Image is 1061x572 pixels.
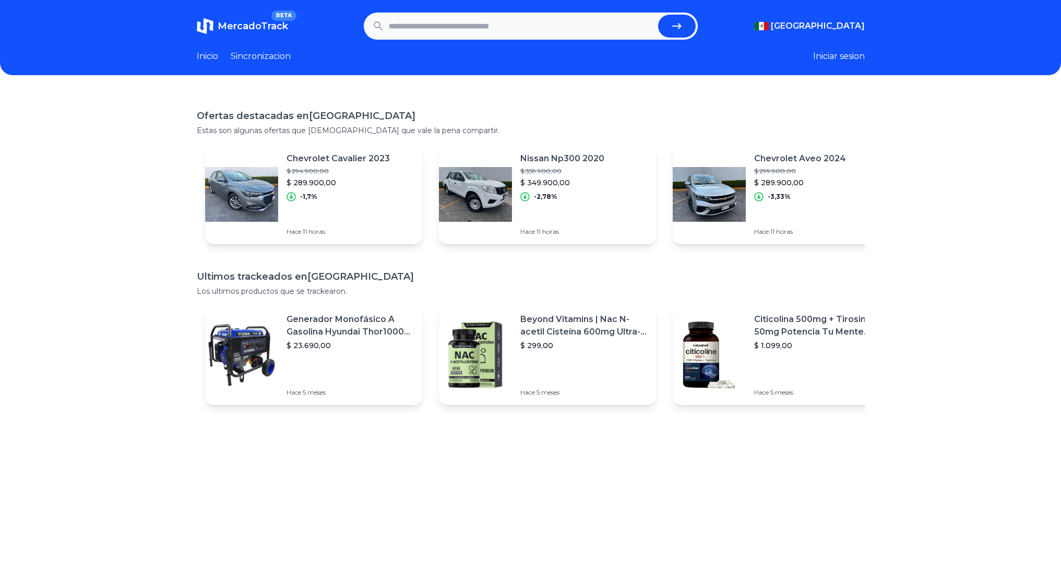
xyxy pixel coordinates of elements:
[813,50,865,63] button: Iniciar sesion
[439,318,512,391] img: Featured image
[768,193,791,201] p: -3,33%
[754,22,769,30] img: Mexico
[231,50,291,63] a: Sincronizacion
[439,158,512,231] img: Featured image
[673,158,746,231] img: Featured image
[754,177,846,188] p: $ 289.900,00
[673,318,746,391] img: Featured image
[520,228,604,236] p: Hace 11 horas
[287,177,390,188] p: $ 289.900,00
[520,313,648,338] p: Beyond Vitamins | Nac N-acetil Cisteína 600mg Ultra-premium Con Inulina De Agave (prebiótico Natu...
[754,152,846,165] p: Chevrolet Aveo 2024
[287,152,390,165] p: Chevrolet Cavalier 2023
[205,158,278,231] img: Featured image
[520,388,648,397] p: Hace 5 meses
[673,144,890,244] a: Featured imageChevrolet Aveo 2024$ 299.900,00$ 289.900,00-3,33%Hace 11 horas
[520,177,604,188] p: $ 349.900,00
[754,20,865,32] button: [GEOGRAPHIC_DATA]
[197,18,288,34] a: MercadoTrackBETA
[197,125,865,136] p: Estas son algunas ofertas que [DEMOGRAPHIC_DATA] que vale la pena compartir.
[287,388,414,397] p: Hace 5 meses
[300,193,317,201] p: -1,7%
[197,109,865,123] h1: Ofertas destacadas en [GEOGRAPHIC_DATA]
[197,18,213,34] img: MercadoTrack
[754,388,881,397] p: Hace 5 meses
[218,20,288,32] span: MercadoTrack
[205,144,422,244] a: Featured imageChevrolet Cavalier 2023$ 294.900,00$ 289.900,00-1,7%Hace 11 horas
[754,313,881,338] p: Citicolina 500mg + Tirosina 50mg Potencia Tu Mente (120caps) Sabor Sin Sabor
[520,152,604,165] p: Nissan Np300 2020
[287,313,414,338] p: Generador Monofásico A Gasolina Hyundai Thor10000 P 11.5 Kw
[205,305,422,405] a: Featured imageGenerador Monofásico A Gasolina Hyundai Thor10000 P 11.5 Kw$ 23.690,00Hace 5 meses
[287,228,390,236] p: Hace 11 horas
[520,167,604,175] p: $ 359.900,00
[534,193,557,201] p: -2,78%
[754,167,846,175] p: $ 299.900,00
[439,144,656,244] a: Featured imageNissan Np300 2020$ 359.900,00$ 349.900,00-2,78%Hace 11 horas
[754,340,881,351] p: $ 1.099,00
[197,50,218,63] a: Inicio
[771,20,865,32] span: [GEOGRAPHIC_DATA]
[197,269,865,284] h1: Ultimos trackeados en [GEOGRAPHIC_DATA]
[197,286,865,296] p: Los ultimos productos que se trackearon.
[287,167,390,175] p: $ 294.900,00
[287,340,414,351] p: $ 23.690,00
[754,228,846,236] p: Hace 11 horas
[439,305,656,405] a: Featured imageBeyond Vitamins | Nac N-acetil Cisteína 600mg Ultra-premium Con Inulina De Agave (p...
[205,318,278,391] img: Featured image
[520,340,648,351] p: $ 299,00
[271,10,296,21] span: BETA
[673,305,890,405] a: Featured imageCiticolina 500mg + Tirosina 50mg Potencia Tu Mente (120caps) Sabor Sin Sabor$ 1.099...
